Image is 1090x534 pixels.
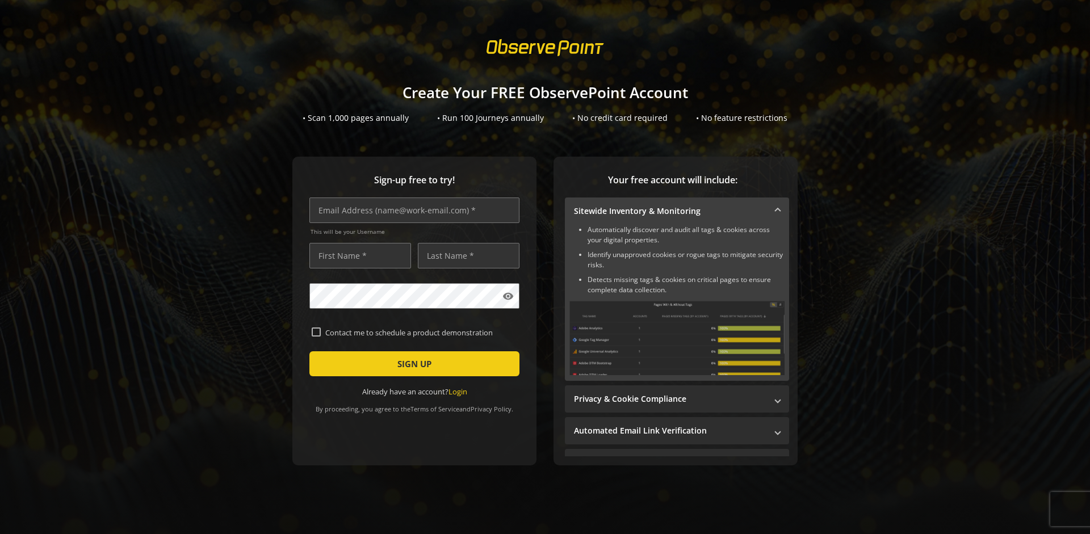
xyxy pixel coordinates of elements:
mat-expansion-panel-header: Privacy & Cookie Compliance [565,385,789,413]
button: SIGN UP [309,351,519,376]
mat-expansion-panel-header: Performance Monitoring with Web Vitals [565,449,789,476]
span: Sign-up free to try! [309,174,519,187]
li: Detects missing tags & cookies on critical pages to ensure complete data collection. [588,275,785,295]
div: By proceeding, you agree to the and . [309,397,519,413]
mat-panel-title: Sitewide Inventory & Monitoring [574,205,766,217]
span: SIGN UP [397,354,431,374]
a: Privacy Policy [471,405,512,413]
li: Automatically discover and audit all tags & cookies across your digital properties. [588,225,785,245]
mat-icon: visibility [502,291,514,302]
a: Login [448,386,467,397]
div: Sitewide Inventory & Monitoring [565,225,789,381]
div: • Run 100 Journeys annually [437,112,544,124]
span: This will be your Username [311,228,519,236]
div: • No credit card required [572,112,668,124]
mat-expansion-panel-header: Automated Email Link Verification [565,417,789,444]
label: Contact me to schedule a product demonstration [321,327,517,338]
div: Already have an account? [309,386,519,397]
mat-expansion-panel-header: Sitewide Inventory & Monitoring [565,197,789,225]
input: Last Name * [418,243,519,268]
div: • No feature restrictions [696,112,787,124]
li: Identify unapproved cookies or rogue tags to mitigate security risks. [588,250,785,270]
div: • Scan 1,000 pages annually [303,112,409,124]
img: Sitewide Inventory & Monitoring [569,301,785,375]
input: Email Address (name@work-email.com) * [309,197,519,223]
mat-panel-title: Privacy & Cookie Compliance [574,393,766,405]
a: Terms of Service [410,405,459,413]
mat-panel-title: Automated Email Link Verification [574,425,766,436]
span: Your free account will include: [565,174,781,187]
input: First Name * [309,243,411,268]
